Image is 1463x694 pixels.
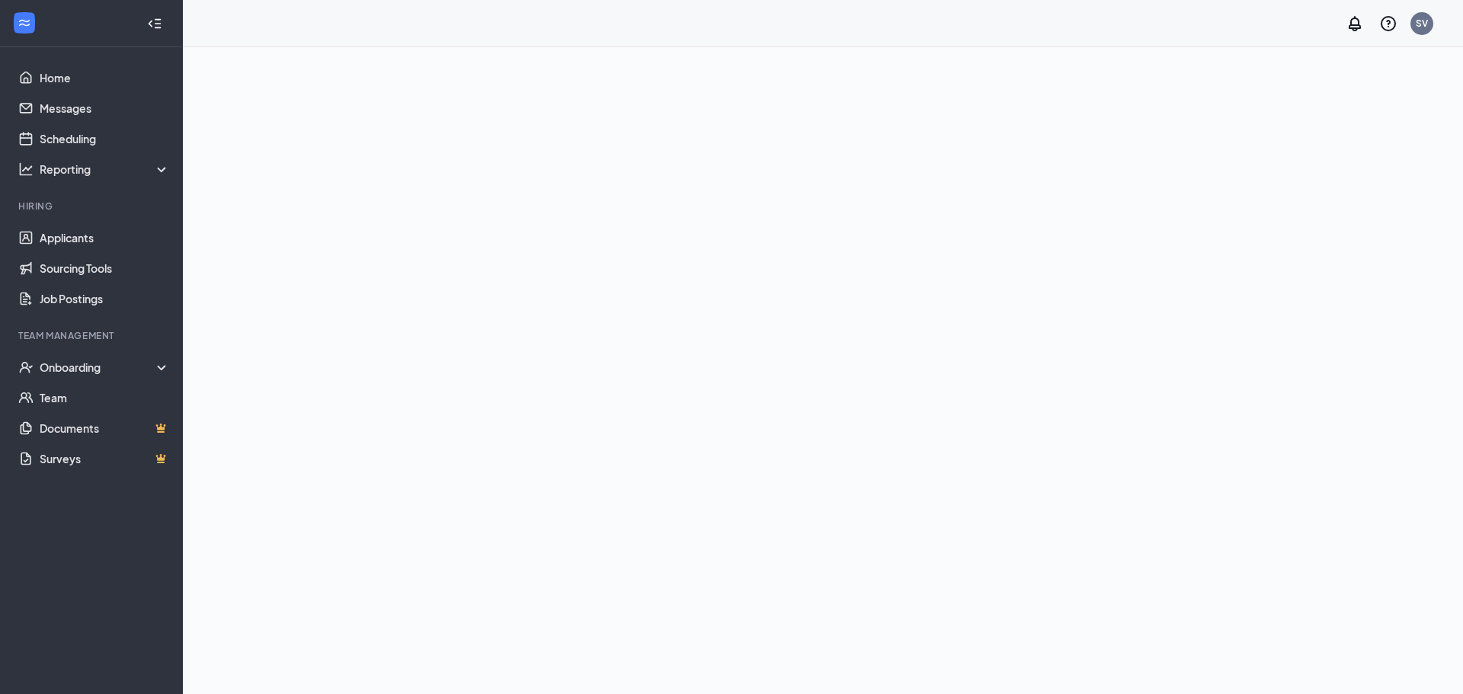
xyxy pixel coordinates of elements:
[40,162,171,177] div: Reporting
[40,123,170,154] a: Scheduling
[40,222,170,253] a: Applicants
[1416,17,1428,30] div: SV
[1379,14,1397,33] svg: QuestionInfo
[40,360,171,375] div: Onboarding
[40,413,170,443] a: DocumentsCrown
[40,382,170,413] a: Team
[40,283,170,314] a: Job Postings
[40,253,170,283] a: Sourcing Tools
[18,200,167,213] div: Hiring
[18,329,167,342] div: Team Management
[18,162,34,177] svg: Analysis
[40,62,170,93] a: Home
[40,443,170,474] a: SurveysCrown
[1346,14,1364,33] svg: Notifications
[40,93,170,123] a: Messages
[147,16,162,31] svg: Collapse
[17,15,32,30] svg: WorkstreamLogo
[18,360,34,375] svg: UserCheck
